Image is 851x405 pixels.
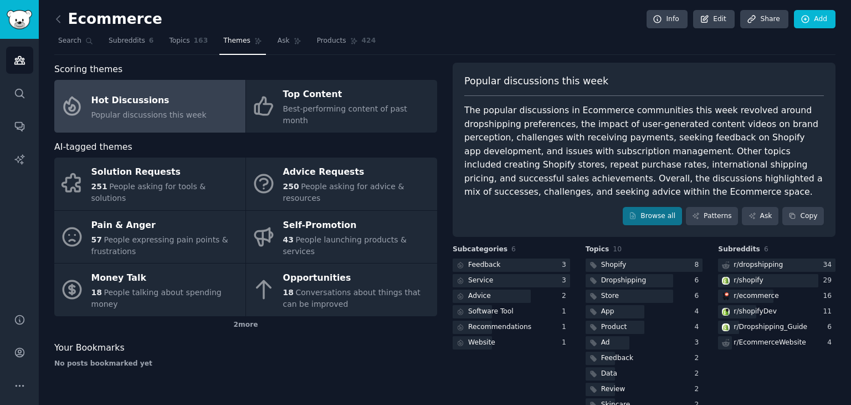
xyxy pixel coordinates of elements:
a: Product4 [586,321,703,335]
a: Advice2 [453,290,570,303]
span: People launching products & services [283,235,407,256]
div: 3 [562,260,570,270]
div: 1 [562,338,570,348]
a: Dropshipping_Guider/Dropshipping_Guide6 [718,321,835,335]
span: 10 [613,245,622,253]
div: Product [601,322,627,332]
div: Software Tool [468,307,514,317]
div: 3 [695,338,703,348]
span: Subreddits [109,36,145,46]
a: shopifyr/shopify29 [718,274,835,288]
div: Feedback [468,260,500,270]
span: People asking for tools & solutions [91,182,206,202]
div: 2 [562,291,570,301]
a: Solution Requests251People asking for tools & solutions [54,158,245,210]
a: r/EcommerceWebsite4 [718,336,835,350]
span: People talking about spending money [91,288,222,308]
a: Review2 [586,383,703,397]
div: Service [468,276,493,286]
div: r/ dropshipping [734,260,783,270]
div: 2 [695,384,703,394]
a: Shopify8 [586,259,703,272]
div: 11 [823,307,835,317]
span: People asking for advice & resources [283,182,404,202]
a: ecommercer/ecommerce16 [718,290,835,303]
div: Advice Requests [283,164,432,181]
a: Advice Requests250People asking for advice & resources [246,158,437,210]
a: Add [794,10,835,29]
span: 18 [283,288,294,297]
span: 57 [91,235,102,244]
a: Browse all [623,207,682,226]
div: Feedback [601,353,633,363]
a: Website1 [453,336,570,350]
span: Search [58,36,81,46]
span: 18 [91,288,102,297]
div: Website [468,338,495,348]
span: People expressing pain points & frustrations [91,235,228,256]
span: AI-tagged themes [54,140,132,154]
div: Opportunities [283,270,432,287]
a: Ask [742,207,778,226]
a: Service3 [453,274,570,288]
button: Copy [782,207,824,226]
a: Topics163 [165,32,212,55]
div: 1 [562,322,570,332]
span: Subcategories [453,245,507,255]
div: App [601,307,614,317]
div: Dropshipping [601,276,647,286]
div: 4 [827,338,835,348]
div: 6 [695,276,703,286]
img: shopifyDev [722,308,730,316]
div: Advice [468,291,491,301]
a: Self-Promotion43People launching products & services [246,211,437,264]
span: 6 [764,245,768,253]
img: ecommerce [722,292,730,300]
a: Ask [274,32,305,55]
a: Subreddits6 [105,32,157,55]
a: Products424 [313,32,380,55]
div: 6 [827,322,835,332]
a: Data2 [586,367,703,381]
div: 16 [823,291,835,301]
span: Ask [278,36,290,46]
img: shopify [722,277,730,285]
span: Subreddits [718,245,760,255]
div: r/ shopify [734,276,763,286]
div: 34 [823,260,835,270]
div: 4 [695,322,703,332]
div: 8 [695,260,703,270]
a: App4 [586,305,703,319]
span: Products [317,36,346,46]
img: Dropshipping_Guide [722,323,730,331]
span: 6 [511,245,516,253]
span: Popular discussions this week [464,74,608,88]
div: r/ ecommerce [734,291,778,301]
img: GummySearch logo [7,10,32,29]
a: Edit [693,10,735,29]
div: Hot Discussions [91,92,207,109]
span: Scoring themes [54,63,122,77]
div: 4 [695,307,703,317]
div: Shopify [601,260,627,270]
a: Feedback3 [453,259,570,272]
div: 2 [695,353,703,363]
a: Info [647,10,688,29]
span: Topics [586,245,609,255]
div: Recommendations [468,322,531,332]
a: Patterns [686,207,738,226]
span: Your Bookmarks [54,341,125,355]
a: Store6 [586,290,703,303]
span: 163 [194,36,208,46]
a: Top ContentBest-performing content of past month [246,80,437,133]
a: r/dropshipping34 [718,259,835,272]
div: Data [601,369,617,379]
a: Feedback2 [586,352,703,366]
a: Share [740,10,788,29]
span: 251 [91,182,107,191]
div: Money Talk [91,270,240,287]
div: No posts bookmarked yet [54,359,437,369]
a: Hot DiscussionsPopular discussions this week [54,80,245,133]
div: Self-Promotion [283,216,432,234]
a: shopifyDevr/shopifyDev11 [718,305,835,319]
